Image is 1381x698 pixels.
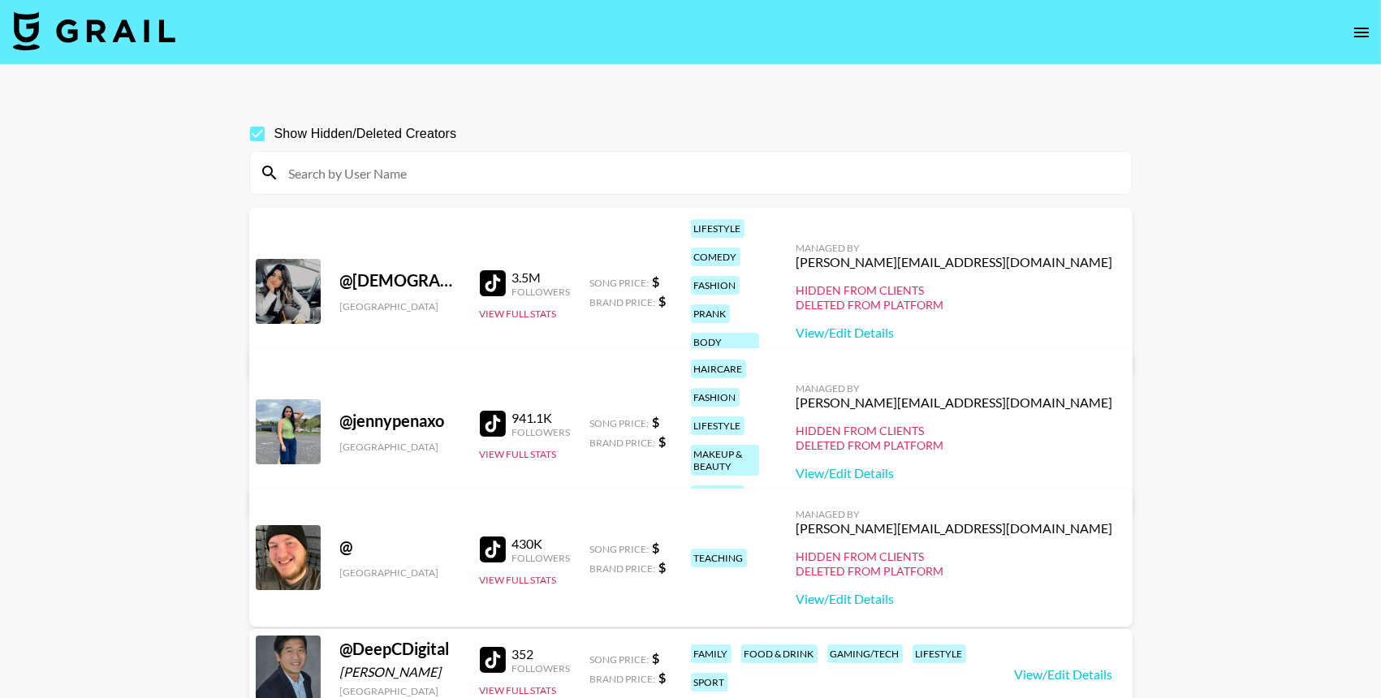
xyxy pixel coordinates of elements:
[340,411,460,431] div: @ jennypenaxo
[512,269,571,286] div: 3.5M
[653,414,660,429] strong: $
[590,437,656,449] span: Brand Price:
[796,382,1113,394] div: Managed By
[691,445,759,476] div: makeup & beauty
[340,441,460,453] div: [GEOGRAPHIC_DATA]
[796,325,1113,341] a: View/Edit Details
[796,520,1113,536] div: [PERSON_NAME][EMAIL_ADDRESS][DOMAIN_NAME]
[796,564,1113,579] div: Deleted from Platform
[13,11,175,50] img: Grail Talent
[827,644,903,663] div: gaming/tech
[691,644,731,663] div: family
[796,394,1113,411] div: [PERSON_NAME][EMAIL_ADDRESS][DOMAIN_NAME]
[340,270,460,291] div: @ [DEMOGRAPHIC_DATA]
[796,242,1113,254] div: Managed By
[480,448,557,460] button: View Full Stats
[796,254,1113,270] div: [PERSON_NAME][EMAIL_ADDRESS][DOMAIN_NAME]
[653,650,660,666] strong: $
[691,219,744,238] div: lifestyle
[659,293,667,308] strong: $
[512,426,571,438] div: Followers
[1345,16,1378,49] button: open drawer
[340,567,460,579] div: [GEOGRAPHIC_DATA]
[796,283,1113,298] div: Hidden from Clients
[659,433,667,449] strong: $
[691,673,728,692] div: sport
[691,416,744,435] div: lifestyle
[274,124,457,144] span: Show Hidden/Deleted Creators
[512,286,571,298] div: Followers
[512,552,571,564] div: Followers
[796,438,1113,453] div: Deleted from Platform
[480,574,557,586] button: View Full Stats
[691,485,744,504] div: skincare
[480,684,557,696] button: View Full Stats
[512,646,571,662] div: 352
[659,670,667,685] strong: $
[653,274,660,289] strong: $
[691,304,730,323] div: prank
[590,417,650,429] span: Song Price:
[590,296,656,308] span: Brand Price:
[796,298,1113,312] div: Deleted from Platform
[796,508,1113,520] div: Managed By
[590,673,656,685] span: Brand Price:
[691,549,747,567] div: teaching
[340,639,460,659] div: @ DeepCDigital
[691,276,740,295] div: fashion
[279,160,1122,186] input: Search by User Name
[590,562,656,575] span: Brand Price:
[691,360,746,378] div: haircare
[691,333,759,364] div: body positivity
[340,685,460,697] div: [GEOGRAPHIC_DATA]
[340,300,460,312] div: [GEOGRAPHIC_DATA]
[796,424,1113,438] div: Hidden from Clients
[659,559,667,575] strong: $
[512,410,571,426] div: 941.1K
[480,308,557,320] button: View Full Stats
[1015,666,1113,683] a: View/Edit Details
[340,664,460,680] div: [PERSON_NAME]
[796,591,1113,607] a: View/Edit Details
[512,536,571,552] div: 430K
[691,248,740,266] div: comedy
[653,540,660,555] strong: $
[796,549,1113,564] div: Hidden from Clients
[741,644,818,663] div: food & drink
[691,388,740,407] div: fashion
[590,653,650,666] span: Song Price:
[340,536,460,557] div: @
[590,543,650,555] span: Song Price:
[512,662,571,674] div: Followers
[590,277,650,289] span: Song Price:
[913,644,966,663] div: lifestyle
[796,465,1113,481] a: View/Edit Details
